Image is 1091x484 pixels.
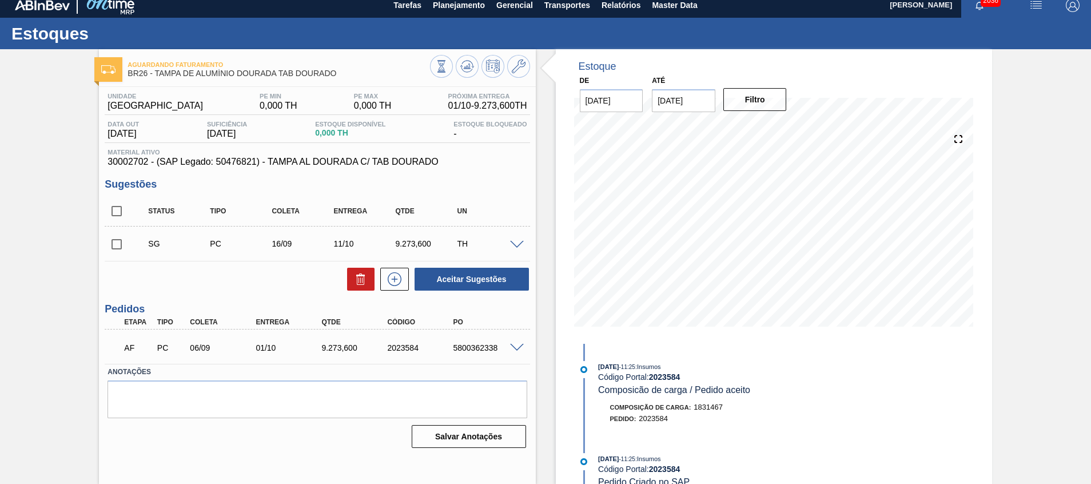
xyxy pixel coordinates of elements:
[448,93,527,100] span: Próxima Entrega
[121,318,156,326] div: Etapa
[450,343,524,352] div: 5800362338
[619,364,635,370] span: - 11:25
[107,129,139,139] span: [DATE]
[450,318,524,326] div: PO
[652,89,715,112] input: dd/mm/yyyy
[318,318,392,326] div: Qtde
[354,93,392,100] span: PE MAX
[598,465,870,474] div: Código Portal:
[107,157,527,167] span: 30002702 - (SAP Legado: 50476821) - TAMPA AL DOURADA C/ TAB DOURADO
[415,268,529,291] button: Aceitar Sugestões
[639,414,668,423] span: 2023584
[253,318,326,326] div: Entrega
[128,69,429,78] span: BR26 - TAMPA DE ALUMÍNIO DOURADA TAB DOURADO
[154,318,189,326] div: Tipo
[207,121,247,128] span: Suficiência
[635,363,661,370] span: : Insumos
[253,343,326,352] div: 01/10/2025
[598,372,870,382] div: Código Portal:
[451,121,529,139] div: -
[610,404,691,411] span: Composição de Carga :
[649,465,680,474] strong: 2023584
[580,89,643,112] input: dd/mm/yyyy
[598,455,619,462] span: [DATE]
[384,318,458,326] div: Código
[580,77,590,85] label: De
[375,268,409,291] div: Nova sugestão
[619,456,635,462] span: - 11:25
[207,207,276,215] div: Tipo
[207,239,276,248] div: Pedido de Compra
[260,101,297,111] span: 0,000 TH
[107,101,203,111] span: [GEOGRAPHIC_DATA]
[121,335,156,360] div: Aguardando Faturamento
[649,372,680,382] strong: 2023584
[694,403,723,411] span: 1831467
[331,207,399,215] div: Entrega
[580,458,587,465] img: atual
[354,101,392,111] span: 0,000 TH
[454,239,523,248] div: TH
[105,178,529,191] h3: Sugestões
[124,343,153,352] p: AF
[409,267,530,292] div: Aceitar Sugestões
[610,415,636,422] span: Pedido :
[448,101,527,111] span: 01/10 - 9.273,600 TH
[315,121,385,128] span: Estoque Disponível
[269,239,337,248] div: 16/09/2025
[579,61,616,73] div: Estoque
[384,343,458,352] div: 2023584
[145,207,214,215] div: Status
[107,364,527,380] label: Anotações
[430,55,453,78] button: Visão Geral dos Estoques
[392,239,461,248] div: 9.273,600
[392,207,461,215] div: Qtde
[187,343,261,352] div: 06/09/2025
[331,239,399,248] div: 11/10/2025
[207,129,247,139] span: [DATE]
[454,207,523,215] div: UN
[11,27,214,40] h1: Estoques
[101,65,116,74] img: Ícone
[315,129,385,137] span: 0,000 TH
[635,455,661,462] span: : Insumos
[481,55,504,78] button: Programar Estoque
[128,61,429,68] span: Aguardando Faturamento
[341,268,375,291] div: Excluir Sugestões
[412,425,526,448] button: Salvar Anotações
[107,93,203,100] span: Unidade
[723,88,787,111] button: Filtro
[187,318,261,326] div: Coleta
[154,343,189,352] div: Pedido de Compra
[107,121,139,128] span: Data out
[598,363,619,370] span: [DATE]
[318,343,392,352] div: 9.273,600
[145,239,214,248] div: Sugestão Criada
[580,366,587,373] img: atual
[456,55,479,78] button: Atualizar Gráfico
[453,121,527,128] span: Estoque Bloqueado
[260,93,297,100] span: PE MIN
[107,149,527,156] span: Material ativo
[652,77,665,85] label: Até
[507,55,530,78] button: Ir ao Master Data / Geral
[269,207,337,215] div: Coleta
[105,303,529,315] h3: Pedidos
[598,385,750,395] span: Composicão de carga / Pedido aceito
